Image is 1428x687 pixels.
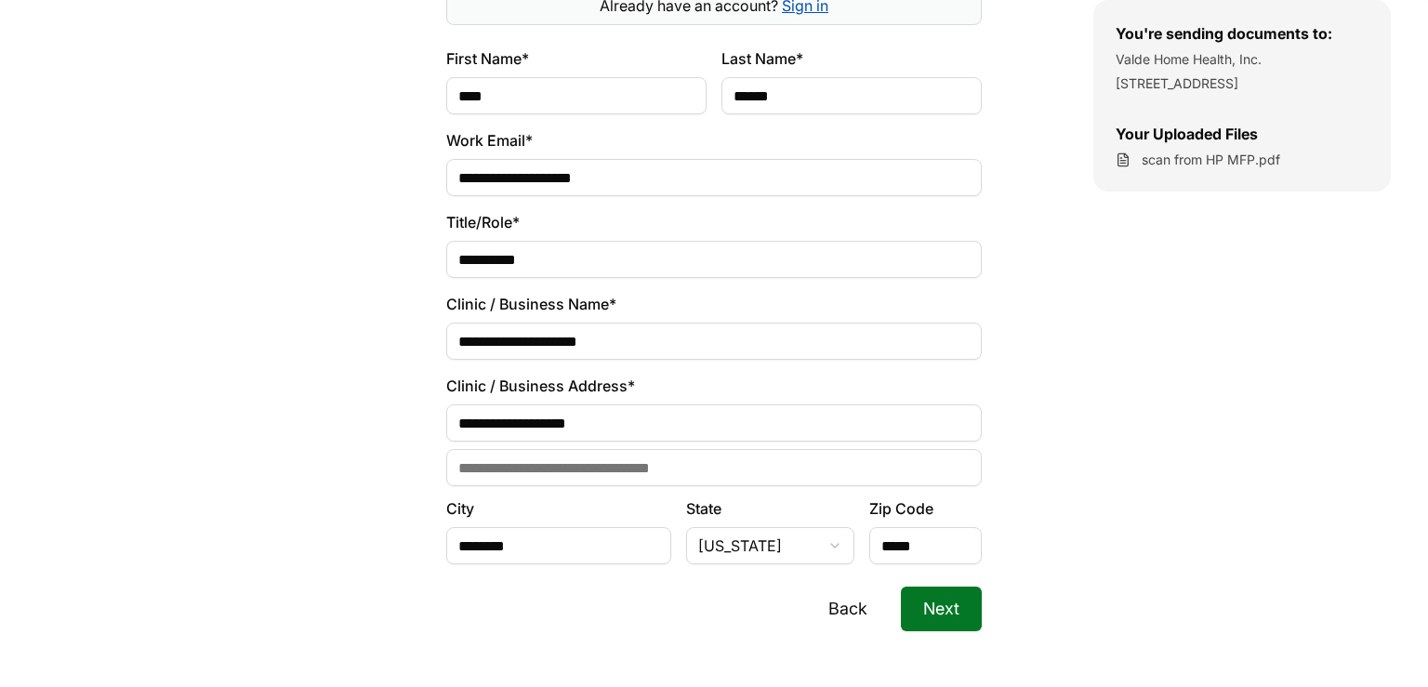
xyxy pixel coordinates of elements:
label: Title/Role* [446,211,982,233]
h3: You're sending documents to: [1116,22,1368,45]
label: Clinic / Business Name* [446,293,982,315]
button: Back [806,587,890,631]
label: State [686,497,854,520]
label: Work Email* [446,129,982,152]
p: Valde Home Health, Inc. [1116,50,1368,69]
label: Last Name* [721,47,982,70]
label: First Name* [446,47,707,70]
label: City [446,497,671,520]
label: Clinic / Business Address* [446,375,982,397]
p: [STREET_ADDRESS] [1116,74,1368,93]
label: Zip Code [869,497,982,520]
span: scan from HP MFP.pdf [1142,151,1280,169]
h3: Your Uploaded Files [1116,123,1368,145]
button: Next [901,587,982,631]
